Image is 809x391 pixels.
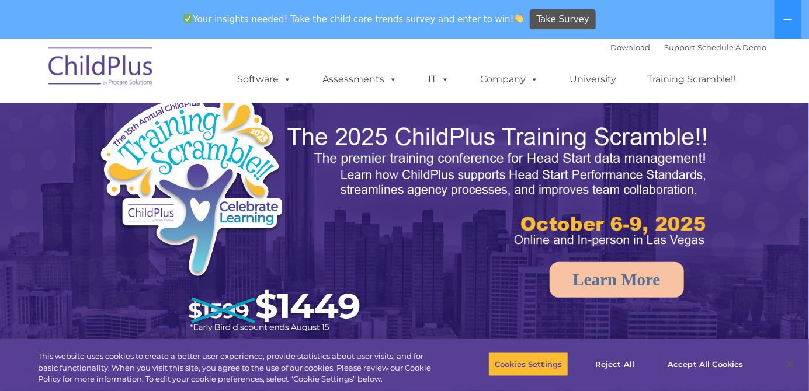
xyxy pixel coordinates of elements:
[43,39,159,97] img: ChildPlus by Procare Solutions
[636,68,748,91] a: Training Scramble!!
[611,43,767,52] font: |
[537,9,589,30] span: Take Survey
[661,352,749,376] button: Accept All Cookies
[530,9,596,30] a: Take Survey
[183,14,192,23] img: ✅
[469,68,551,91] a: Company
[611,43,651,52] a: Download
[558,68,629,91] a: University
[311,68,409,91] a: Assessments
[578,352,651,376] button: Reject All
[515,14,523,23] img: 👏
[665,43,696,52] a: Support
[777,351,803,377] button: Close
[417,68,461,91] a: IT
[550,262,684,298] a: Learn More
[38,351,445,385] div: This website uses cookies to create a better user experience, provide statistics about user visit...
[226,68,304,91] a: Software
[698,43,767,52] a: Schedule A Demo
[488,352,568,376] button: Cookies Settings
[179,8,529,30] span: Your insights needed! Take the child care trends survey and enter to win!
